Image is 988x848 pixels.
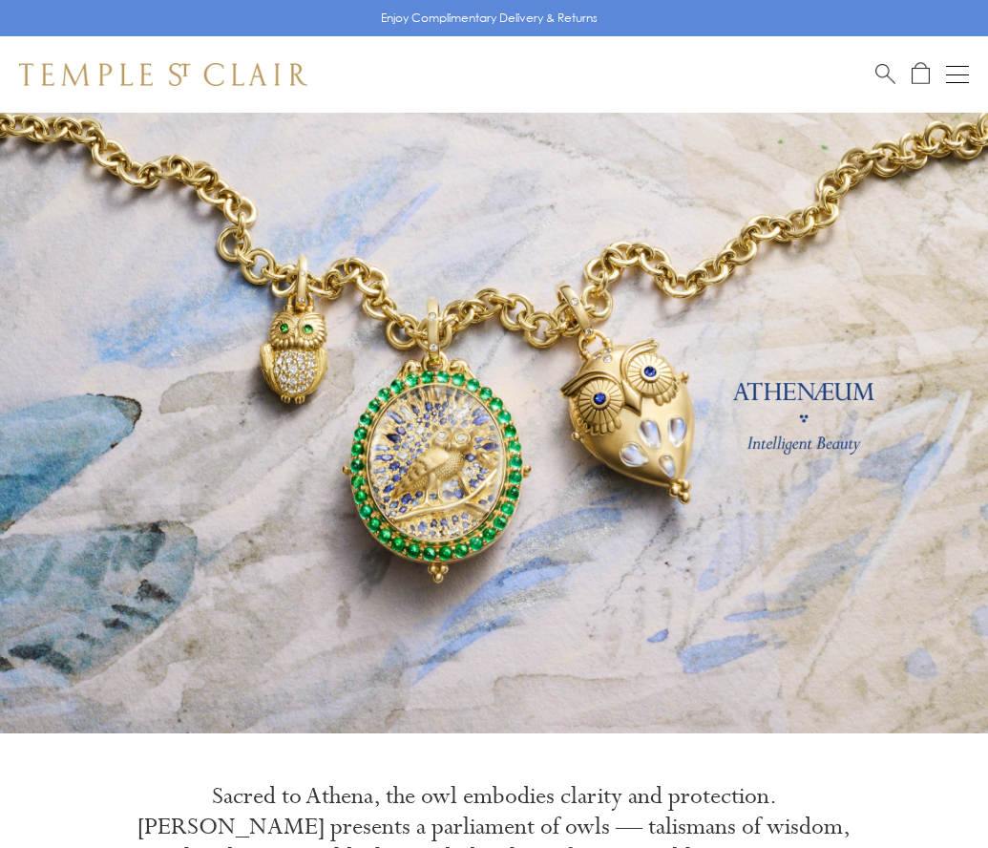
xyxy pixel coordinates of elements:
a: Open Shopping Bag [912,62,930,86]
a: Search [875,62,895,86]
p: Enjoy Complimentary Delivery & Returns [381,9,598,28]
img: Temple St. Clair [19,63,307,86]
button: Open navigation [946,63,969,86]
